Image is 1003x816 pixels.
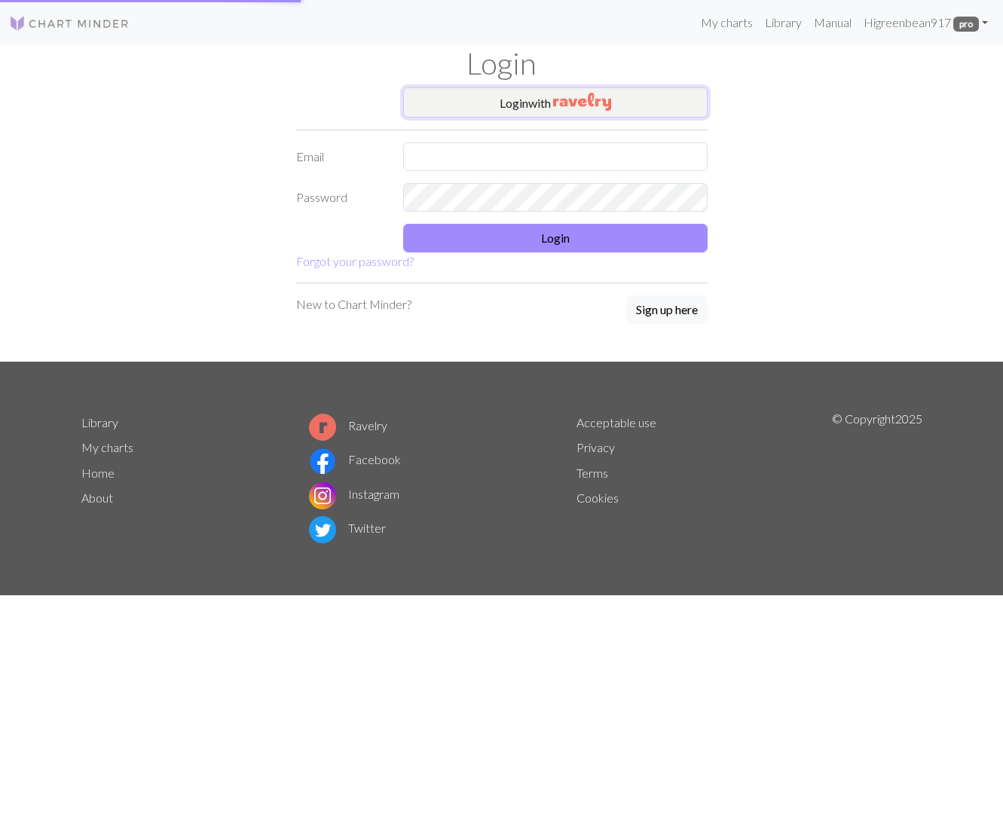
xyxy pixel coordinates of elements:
[296,295,411,313] p: New to Chart Minder?
[309,448,336,475] img: Facebook logo
[832,410,922,547] p: © Copyright 2025
[309,414,336,441] img: Ravelry logo
[695,8,759,38] a: My charts
[309,418,387,432] a: Ravelry
[858,8,994,38] a: Higreenbean917 pro
[576,440,615,454] a: Privacy
[81,491,113,505] a: About
[576,415,656,429] a: Acceptable use
[287,183,395,212] label: Password
[9,14,130,32] img: Logo
[576,491,619,505] a: Cookies
[808,8,858,38] a: Manual
[309,521,386,535] a: Twitter
[953,17,979,32] span: pro
[309,482,336,509] img: Instagram logo
[309,516,336,543] img: Twitter logo
[309,452,401,466] a: Facebook
[403,87,708,118] button: Loginwith
[626,295,708,324] button: Sign up here
[309,487,399,501] a: Instagram
[81,440,133,454] a: My charts
[626,295,708,325] a: Sign up here
[403,224,708,252] button: Login
[759,8,808,38] a: Library
[81,466,115,480] a: Home
[72,45,931,81] h1: Login
[576,466,608,480] a: Terms
[296,254,414,268] a: Forgot your password?
[287,142,395,171] label: Email
[81,415,118,429] a: Library
[553,93,611,111] img: Ravelry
